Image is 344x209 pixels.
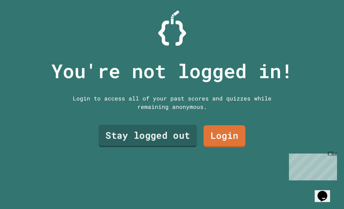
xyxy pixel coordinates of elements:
div: Login to access all of your past scores and quizzes while remaining anonymous. [68,94,277,111]
div: Chat with us now!Close [3,3,48,44]
a: Stay logged out [98,125,197,147]
iframe: chat widget [286,151,337,180]
iframe: chat widget [315,181,337,202]
a: Login [204,125,245,147]
img: Logo.svg [158,10,186,46]
p: You're not logged in! [51,57,293,85]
